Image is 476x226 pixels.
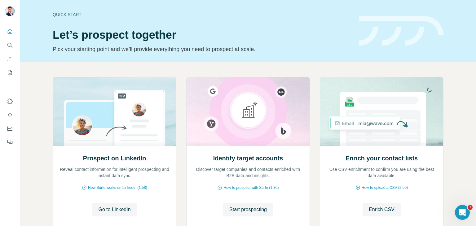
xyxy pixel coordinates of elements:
p: Use CSV enrichment to confirm you are using the best data available. [326,166,437,179]
button: Start prospecting [223,203,273,216]
button: Quick start [5,26,15,37]
button: Search [5,40,15,51]
img: banner [359,16,443,46]
img: Prospect on LinkedIn [53,77,176,146]
button: Feedback [5,137,15,148]
h2: Prospect on LinkedIn [83,154,146,163]
h1: Let’s prospect together [53,29,351,41]
span: How to prospect with Surfe (1:30) [223,185,279,190]
span: Start prospecting [229,206,267,213]
button: Use Surfe on LinkedIn [5,96,15,107]
button: Enrich CSV [363,203,401,216]
span: How to upload a CSV (2:59) [362,185,408,190]
img: Enrich your contact lists [320,77,443,146]
h2: Identify target accounts [213,154,283,163]
p: Reveal contact information for intelligent prospecting and instant data sync. [59,166,170,179]
button: Go to LinkedIn [92,203,137,216]
div: Quick start [53,11,351,18]
button: Dashboard [5,123,15,134]
button: Enrich CSV [5,53,15,64]
p: Discover target companies and contacts enriched with B2B data and insights. [193,166,303,179]
img: Identify target accounts [186,77,310,146]
p: Pick your starting point and we’ll provide everything you need to prospect at scale. [53,45,351,54]
h2: Enrich your contact lists [346,154,418,163]
span: Enrich CSV [369,206,394,213]
span: How Surfe works on LinkedIn (1:58) [88,185,147,190]
button: My lists [5,67,15,78]
iframe: Intercom live chat [455,205,470,220]
span: 1 [468,205,473,210]
button: Use Surfe API [5,109,15,120]
span: Go to LinkedIn [98,206,130,213]
img: Avatar [5,6,15,16]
